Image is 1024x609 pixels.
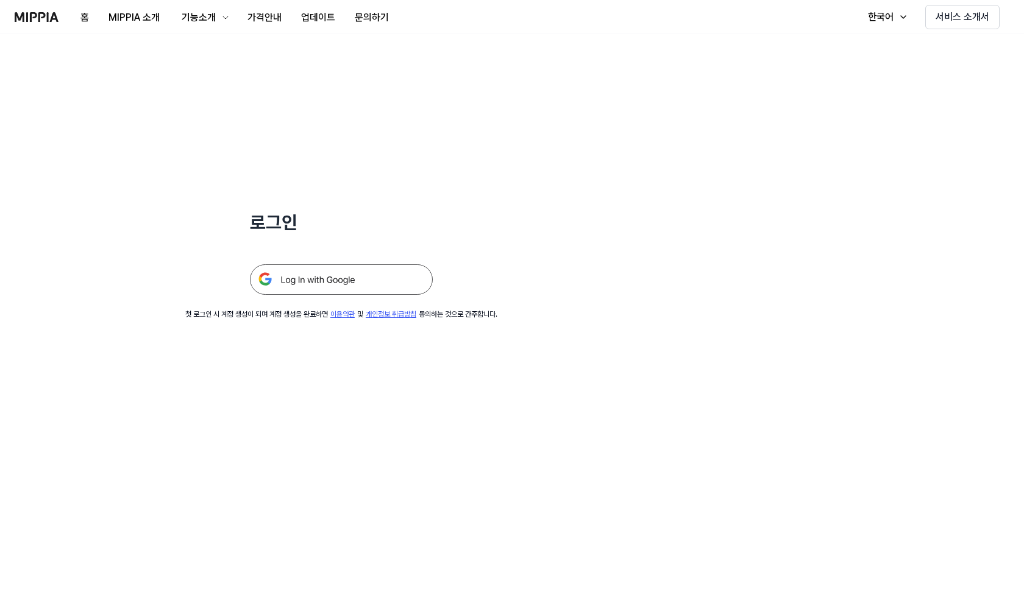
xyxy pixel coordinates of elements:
h1: 로그인 [250,209,433,235]
button: 한국어 [856,5,916,29]
a: 개인정보 취급방침 [366,310,416,319]
img: 구글 로그인 버튼 [250,264,433,295]
div: 기능소개 [179,10,218,25]
button: 문의하기 [345,5,399,30]
button: 기능소개 [169,5,238,30]
button: 서비스 소개서 [925,5,1000,29]
button: 업데이트 [291,5,345,30]
div: 한국어 [866,10,896,24]
div: 첫 로그인 시 계정 생성이 되며 계정 생성을 완료하면 및 동의하는 것으로 간주합니다. [185,309,497,320]
img: logo [15,12,59,22]
button: 홈 [71,5,99,30]
button: MIPPIA 소개 [99,5,169,30]
a: 이용약관 [330,310,355,319]
button: 가격안내 [238,5,291,30]
a: 업데이트 [291,1,345,34]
